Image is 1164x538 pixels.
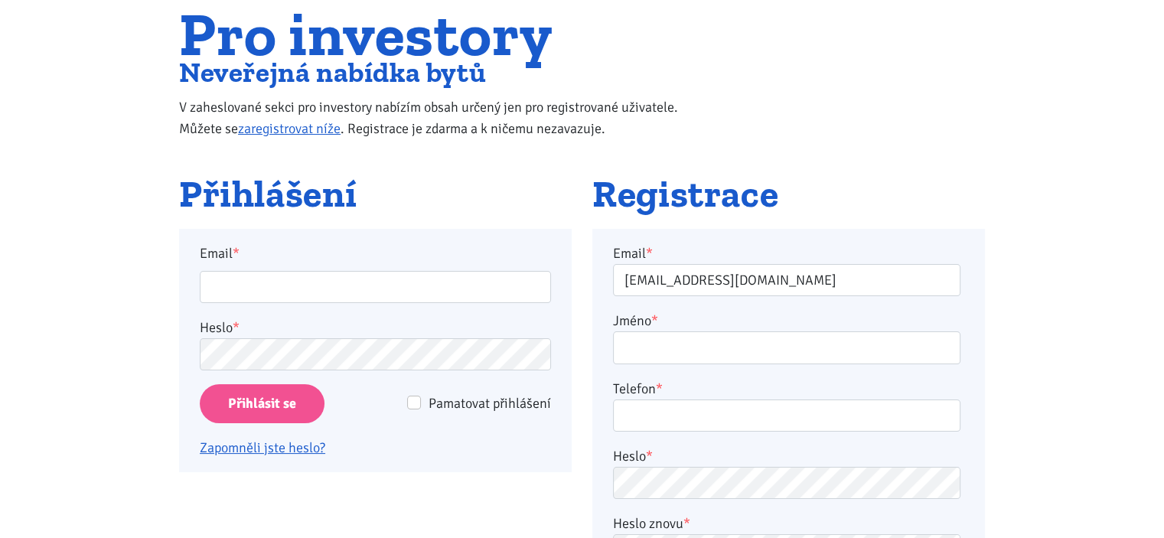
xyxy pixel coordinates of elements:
label: Email [613,243,653,264]
h2: Registrace [592,174,985,215]
p: V zaheslované sekci pro investory nabízím obsah určený jen pro registrované uživatele. Můžete se ... [179,96,709,139]
abbr: required [646,245,653,262]
label: Heslo [613,445,653,467]
abbr: required [651,312,658,329]
h2: Přihlášení [179,174,572,215]
label: Heslo znovu [613,513,690,534]
h1: Pro investory [179,8,709,60]
abbr: required [656,380,663,397]
label: Email [190,243,562,264]
input: Přihlásit se [200,384,324,423]
abbr: required [646,448,653,465]
a: Zapomněli jste heslo? [200,439,325,456]
label: Telefon [613,378,663,399]
label: Heslo [200,317,240,338]
label: Jméno [613,310,658,331]
abbr: required [683,515,690,532]
span: Pamatovat přihlášení [429,395,551,412]
h2: Neveřejná nabídka bytů [179,60,709,85]
a: zaregistrovat níže [238,120,341,137]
